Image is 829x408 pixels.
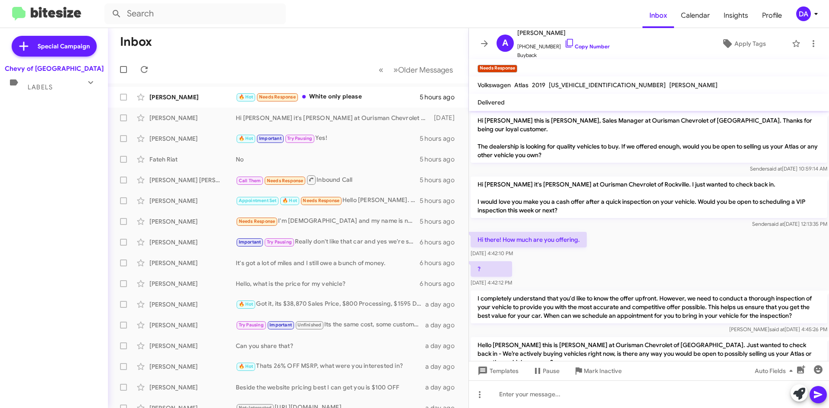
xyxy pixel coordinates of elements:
[469,363,525,379] button: Templates
[420,196,462,205] div: 5 hours ago
[149,155,236,164] div: Fateh Riat
[239,218,275,224] span: Needs Response
[729,326,827,332] span: [PERSON_NAME] [DATE] 4:45:26 PM
[420,238,462,247] div: 6 hours ago
[149,279,236,288] div: [PERSON_NAME]
[752,221,827,227] span: Sender [DATE] 12:13:35 PM
[502,36,508,50] span: A
[236,320,425,330] div: Its the same cost, some customer just preferred to do it themselves since you might get tags faster
[517,28,610,38] span: [PERSON_NAME]
[789,6,820,21] button: DA
[717,3,755,28] a: Insights
[471,261,512,277] p: ?
[239,322,264,328] span: Try Pausing
[769,221,784,227] span: said at
[755,363,796,379] span: Auto Fields
[239,198,277,203] span: Appointment Set
[748,363,803,379] button: Auto Fields
[236,361,425,371] div: Thats 26% OFF MSRP, what were you interested in?
[239,239,261,245] span: Important
[393,64,398,75] span: »
[236,259,420,267] div: It's got a lot of miles and I still owe a bunch of money.
[755,3,789,28] a: Profile
[239,94,253,100] span: 🔥 Hot
[236,114,430,122] div: Hi [PERSON_NAME] it's [PERSON_NAME] at Ourisman Chevrolet of [GEOGRAPHIC_DATA]. Just wanted to fo...
[543,363,560,379] span: Pause
[471,279,512,286] span: [DATE] 4:42:12 PM
[398,65,453,75] span: Older Messages
[566,363,629,379] button: Mark Inactive
[584,363,622,379] span: Mark Inactive
[669,81,718,89] span: [PERSON_NAME]
[642,3,674,28] a: Inbox
[149,321,236,329] div: [PERSON_NAME]
[420,259,462,267] div: 6 hours ago
[425,342,462,350] div: a day ago
[425,300,462,309] div: a day ago
[269,322,292,328] span: Important
[236,155,420,164] div: No
[532,81,545,89] span: 2019
[471,250,513,256] span: [DATE] 4:42:10 PM
[430,114,462,122] div: [DATE]
[236,342,425,350] div: Can you share that?
[239,364,253,369] span: 🔥 Hot
[769,326,785,332] span: said at
[420,176,462,184] div: 5 hours ago
[149,176,236,184] div: [PERSON_NAME] [PERSON_NAME]
[149,217,236,226] div: [PERSON_NAME]
[471,113,827,163] p: Hi [PERSON_NAME] this is [PERSON_NAME], Sales Manager at Ourisman Chevrolet of [GEOGRAPHIC_DATA]....
[420,279,462,288] div: 6 hours ago
[471,177,827,218] p: Hi [PERSON_NAME] it's [PERSON_NAME] at Ourisman Chevrolet of Rockville. I just wanted to check ba...
[236,92,420,102] div: White only please
[420,155,462,164] div: 5 hours ago
[517,38,610,51] span: [PHONE_NUMBER]
[525,363,566,379] button: Pause
[734,36,766,51] span: Apply Tags
[420,93,462,101] div: 5 hours ago
[478,98,505,106] span: Delivered
[149,196,236,205] div: [PERSON_NAME]
[236,383,425,392] div: Beside the website pricing best I can get you is $100 OFF
[297,322,321,328] span: Unfinished
[796,6,811,21] div: DA
[236,216,420,226] div: I'm [DEMOGRAPHIC_DATA] and my name is not [PERSON_NAME]
[149,134,236,143] div: [PERSON_NAME]
[267,239,292,245] span: Try Pausing
[303,198,339,203] span: Needs Response
[236,196,420,206] div: Hello [PERSON_NAME]. I'm currently out of state. And will return [DATE]. Will stop by dealership ...
[478,81,511,89] span: Volkswagen
[420,134,462,143] div: 5 hours ago
[564,43,610,50] a: Copy Number
[471,232,587,247] p: Hi there! How much are you offering.
[236,133,420,143] div: Yes!
[425,383,462,392] div: a day ago
[149,114,236,122] div: [PERSON_NAME]
[149,93,236,101] div: [PERSON_NAME]
[388,61,458,79] button: Next
[374,61,458,79] nav: Page navigation example
[12,36,97,57] a: Special Campaign
[104,3,286,24] input: Search
[236,174,420,185] div: Inbound Call
[373,61,389,79] button: Previous
[267,178,304,183] span: Needs Response
[750,165,827,172] span: Sender [DATE] 10:59:14 AM
[549,81,666,89] span: [US_VEHICLE_IDENTIFICATION_NUMBER]
[699,36,788,51] button: Apply Tags
[149,342,236,350] div: [PERSON_NAME]
[514,81,528,89] span: Atlas
[471,337,827,370] p: Hello [PERSON_NAME] this is [PERSON_NAME] at Ourisman Chevrolet of [GEOGRAPHIC_DATA]. Just wanted...
[471,291,827,323] p: I completely understand that you'd like to know the offer upfront. However, we need to conduct a ...
[259,136,282,141] span: Important
[478,65,517,73] small: Needs Response
[120,35,152,49] h1: Inbox
[236,237,420,247] div: Really don't like that car and yes we're still driving it
[674,3,717,28] a: Calendar
[38,42,90,51] span: Special Campaign
[287,136,312,141] span: Try Pausing
[149,383,236,392] div: [PERSON_NAME]
[149,362,236,371] div: [PERSON_NAME]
